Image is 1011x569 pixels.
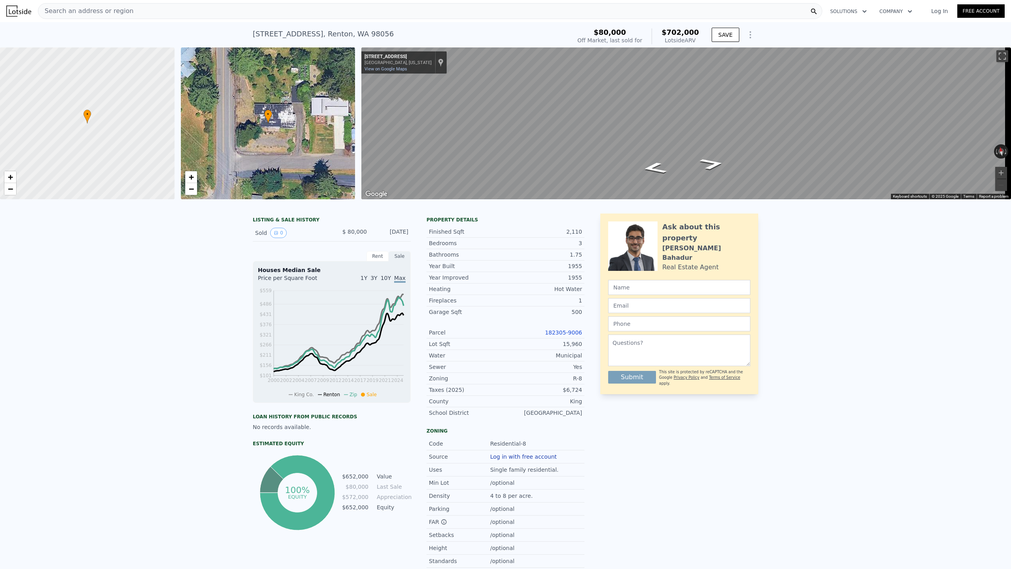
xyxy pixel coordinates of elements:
div: Year Built [429,262,505,270]
div: Map [361,47,1011,199]
div: County [429,397,505,405]
td: Value [375,472,411,481]
div: Single family residential. [490,466,560,474]
tspan: 2012 [329,378,342,383]
div: 3 [505,239,582,247]
span: King Co. [294,392,314,397]
a: Free Account [957,4,1005,18]
div: Min Lot [429,479,490,487]
span: − [188,184,194,194]
a: Zoom in [185,171,197,183]
td: Appreciation [375,493,411,501]
div: Bathrooms [429,251,505,259]
div: Real Estate Agent [662,263,719,272]
a: Privacy Policy [674,375,699,380]
span: 3Y [370,275,377,281]
div: Code [429,440,490,448]
div: 4 to 8 per acre. [490,492,534,500]
tspan: 2017 [354,378,366,383]
tspan: 2014 [342,378,354,383]
a: Terms (opens in new tab) [963,194,974,198]
div: 500 [505,308,582,316]
div: Loan history from public records [253,414,411,420]
div: School District [429,409,505,417]
div: No records available. [253,423,411,431]
div: Sold [255,228,325,238]
div: Heating [429,285,505,293]
div: Rent [366,251,389,261]
span: • [83,111,91,118]
div: Parking [429,505,490,513]
button: Toggle fullscreen view [996,50,1008,62]
td: Equity [375,503,411,512]
div: [GEOGRAPHIC_DATA], [US_STATE] [365,60,432,65]
div: Hot Water [505,285,582,293]
tspan: 2021 [379,378,391,383]
button: SAVE [712,28,739,42]
span: $80,000 [594,28,626,36]
div: /optional [490,518,516,526]
img: Google [363,189,389,199]
tspan: $376 [259,322,272,327]
tspan: 2007 [305,378,317,383]
td: $652,000 [342,503,369,512]
div: Finished Sqft [429,228,505,236]
input: Name [608,280,750,295]
div: FAR [429,518,490,526]
tspan: 2019 [366,378,379,383]
tspan: $156 [259,363,272,368]
div: /optional [490,531,516,539]
div: Taxes (2025) [429,386,505,394]
button: Rotate clockwise [1004,144,1009,159]
button: Submit [608,371,656,384]
div: Parcel [429,329,505,336]
div: /optional [490,544,516,552]
div: Standards [429,557,490,565]
tspan: $486 [259,301,272,307]
div: Year Improved [429,274,505,282]
div: /optional [490,557,516,565]
td: $80,000 [342,482,369,491]
tspan: equity [288,493,307,499]
tspan: 100% [285,485,310,495]
button: Reset the view [997,144,1006,159]
div: Setbacks [429,531,490,539]
span: − [8,184,13,194]
div: • [83,110,91,123]
span: Renton [323,392,340,397]
div: Source [429,453,490,461]
div: [PERSON_NAME] Bahadur [662,244,750,263]
div: Street View [361,47,1011,199]
div: R-8 [505,374,582,382]
div: Ask about this property [662,221,750,244]
div: 1955 [505,262,582,270]
div: 1.75 [505,251,582,259]
div: This site is protected by reCAPTCHA and the Google and apply. [659,369,750,386]
button: Log in with free account [490,454,557,460]
div: Price per Square Foot [258,274,332,287]
td: Last Sale [375,482,411,491]
button: View historical data [270,228,287,238]
span: Max [394,275,406,283]
span: $702,000 [661,28,699,36]
tspan: $211 [259,352,272,358]
div: Bedrooms [429,239,505,247]
div: Houses Median Sale [258,266,406,274]
span: + [188,172,194,182]
div: Estimated Equity [253,440,411,447]
a: Log In [922,7,957,15]
div: 15,960 [505,340,582,348]
tspan: 2000 [268,378,280,383]
div: Sewer [429,363,505,371]
div: Height [429,544,490,552]
tspan: $431 [259,312,272,317]
a: Zoom in [4,171,16,183]
span: $ 80,000 [342,229,367,235]
button: Zoom in [995,167,1007,179]
a: Show location on map [438,58,443,67]
div: Sale [389,251,411,261]
div: Residential-8 [490,440,528,448]
a: Open this area in Google Maps (opens a new window) [363,189,389,199]
div: LISTING & SALE HISTORY [253,217,411,225]
div: • [264,110,272,123]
